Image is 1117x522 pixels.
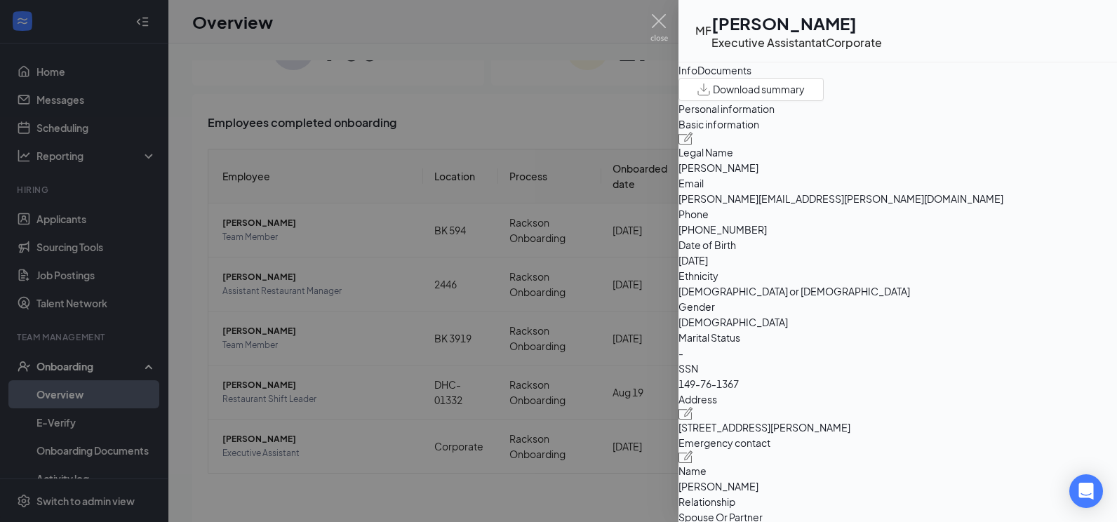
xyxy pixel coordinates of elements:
span: Download summary [713,82,805,97]
div: Executive Assistant at Corporate [711,35,882,51]
span: [DEMOGRAPHIC_DATA] [678,314,1117,330]
span: Address [678,391,1117,407]
span: [DATE] [678,253,1117,268]
h1: [PERSON_NAME] [711,11,882,35]
span: Emergency contact [678,435,1117,450]
span: [PERSON_NAME] [678,479,1117,494]
span: SSN [678,361,1117,376]
span: - [678,345,1117,361]
span: Email [678,175,1117,191]
span: Legal Name [678,145,1117,160]
span: Name [678,463,1117,479]
span: Ethnicity [678,268,1117,283]
span: Relationship [678,494,1117,509]
span: [DEMOGRAPHIC_DATA] or [DEMOGRAPHIC_DATA] [678,283,1117,299]
span: 149-76-1367 [678,376,1117,391]
span: [STREET_ADDRESS][PERSON_NAME] [678,420,1117,435]
span: [PERSON_NAME] [678,160,1117,175]
span: [PHONE_NUMBER] [678,222,1117,237]
div: Documents [697,62,751,78]
div: MF [695,23,711,39]
span: Phone [678,206,1117,222]
span: Date of Birth [678,237,1117,253]
div: Info [678,62,697,78]
div: Open Intercom Messenger [1069,474,1103,508]
span: Basic information [678,116,1117,132]
span: Gender [678,299,1117,314]
span: [PERSON_NAME][EMAIL_ADDRESS][PERSON_NAME][DOMAIN_NAME] [678,191,1117,206]
button: Download summary [678,78,824,101]
span: Personal information [678,101,1117,116]
span: Marital Status [678,330,1117,345]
